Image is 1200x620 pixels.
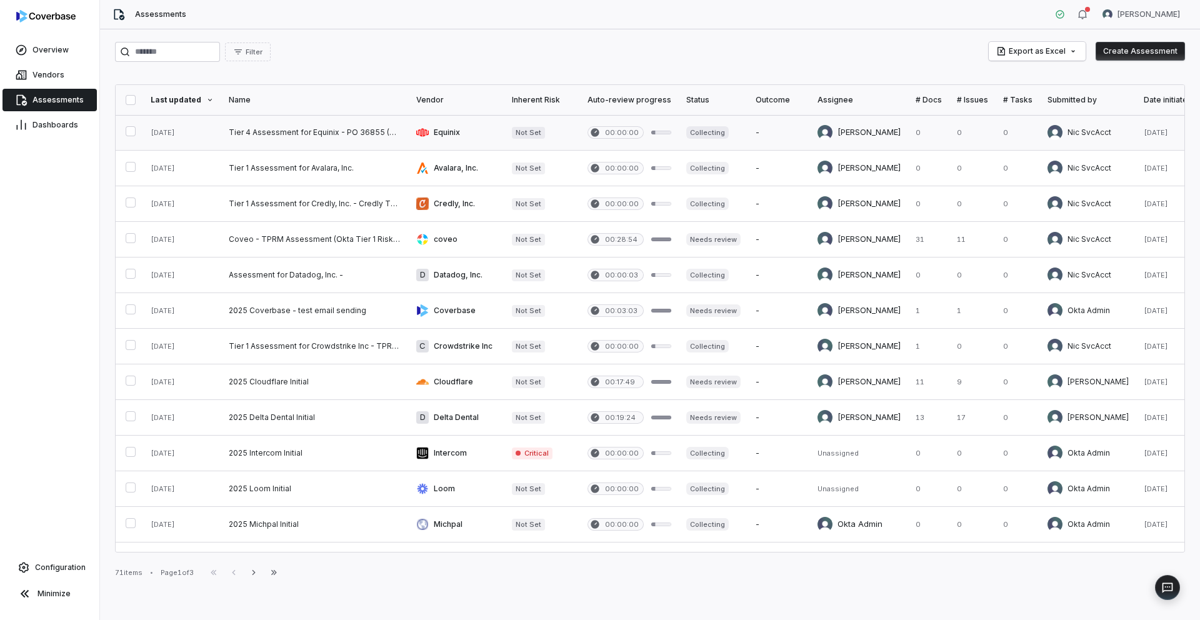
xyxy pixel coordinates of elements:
[1047,517,1062,532] img: Okta Admin avatar
[817,517,832,532] img: Okta Admin avatar
[1102,9,1112,19] img: Samuel Folarin avatar
[16,10,76,22] img: logo-D7KZi-bG.svg
[989,42,1086,61] button: Export as Excel
[37,589,71,599] span: Minimize
[1047,95,1129,105] div: Submitted by
[229,95,401,105] div: Name
[748,293,810,329] td: -
[32,95,84,105] span: Assessments
[756,95,802,105] div: Outcome
[748,542,810,578] td: -
[1047,446,1062,461] img: Okta Admin avatar
[817,232,832,247] img: Samuel Folarin avatar
[1047,481,1062,496] img: Okta Admin avatar
[748,507,810,542] td: -
[817,339,832,354] img: Adeola Ajiginni avatar
[1047,267,1062,282] img: Nic SvcAcct avatar
[32,70,64,80] span: Vendors
[817,267,832,282] img: Sayantan Bhattacherjee avatar
[161,568,194,577] div: Page 1 of 3
[748,436,810,471] td: -
[817,303,832,318] img: Samuel Folarin avatar
[115,568,142,577] div: 71 items
[1047,161,1062,176] img: Nic SvcAcct avatar
[1117,9,1180,19] span: [PERSON_NAME]
[748,115,810,151] td: -
[512,95,572,105] div: Inherent Risk
[817,95,901,105] div: Assignee
[748,471,810,507] td: -
[5,556,94,579] a: Configuration
[1047,232,1062,247] img: Nic SvcAcct avatar
[748,257,810,293] td: -
[916,95,942,105] div: # Docs
[1047,374,1062,389] img: Sayantan Bhattacherjee avatar
[817,374,832,389] img: Sayantan Bhattacherjee avatar
[151,95,214,105] div: Last updated
[5,581,94,606] button: Minimize
[225,42,271,61] button: Filter
[1095,5,1187,24] button: Samuel Folarin avatar[PERSON_NAME]
[2,114,97,136] a: Dashboards
[817,410,832,425] img: Sayantan Bhattacherjee avatar
[817,161,832,176] img: Samuel Folarin avatar
[35,562,86,572] span: Configuration
[1047,303,1062,318] img: Okta Admin avatar
[748,364,810,400] td: -
[748,329,810,364] td: -
[2,64,97,86] a: Vendors
[748,186,810,222] td: -
[817,125,832,140] img: Samuel Folarin avatar
[686,95,741,105] div: Status
[817,196,832,211] img: Samuel Folarin avatar
[32,120,78,130] span: Dashboards
[748,400,810,436] td: -
[1047,410,1062,425] img: Sayantan Bhattacherjee avatar
[1047,339,1062,354] img: Nic SvcAcct avatar
[32,45,69,55] span: Overview
[748,151,810,186] td: -
[1003,95,1032,105] div: # Tasks
[2,89,97,111] a: Assessments
[150,568,153,577] div: •
[246,47,262,57] span: Filter
[2,39,97,61] a: Overview
[1096,42,1185,61] button: Create Assessment
[1047,125,1062,140] img: Nic SvcAcct avatar
[1047,196,1062,211] img: Nic SvcAcct avatar
[416,95,497,105] div: Vendor
[135,9,186,19] span: Assessments
[957,95,988,105] div: # Issues
[587,95,671,105] div: Auto-review progress
[748,222,810,257] td: -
